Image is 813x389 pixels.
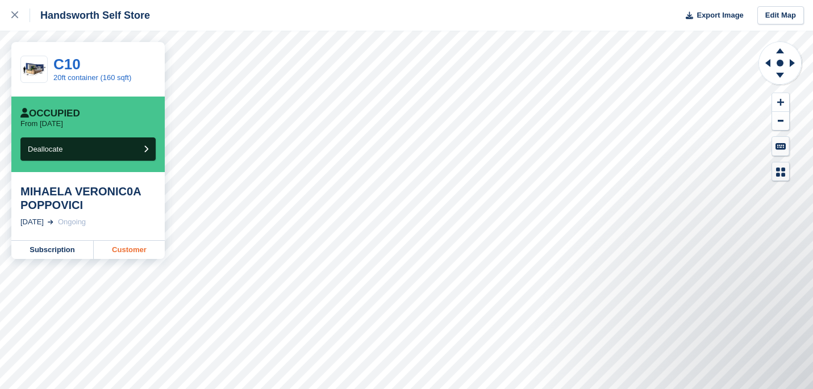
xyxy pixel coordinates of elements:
img: 20-ft-container.jpg [21,60,47,80]
button: Deallocate [20,137,156,161]
div: Handsworth Self Store [30,9,150,22]
p: From [DATE] [20,119,63,128]
a: 20ft container (160 sqft) [53,73,131,82]
div: Ongoing [58,216,86,228]
div: [DATE] [20,216,44,228]
div: MIHAELA VERONIC0A POPPOVICI [20,185,156,212]
a: C10 [53,56,81,73]
button: Keyboard Shortcuts [772,137,789,156]
span: Deallocate [28,145,62,153]
div: Occupied [20,108,80,119]
button: Export Image [679,6,744,25]
button: Zoom In [772,93,789,112]
a: Edit Map [757,6,804,25]
a: Customer [94,241,165,259]
button: Map Legend [772,162,789,181]
img: arrow-right-light-icn-cde0832a797a2874e46488d9cf13f60e5c3a73dbe684e267c42b8395dfbc2abf.svg [48,220,53,224]
a: Subscription [11,241,94,259]
button: Zoom Out [772,112,789,131]
span: Export Image [697,10,743,21]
